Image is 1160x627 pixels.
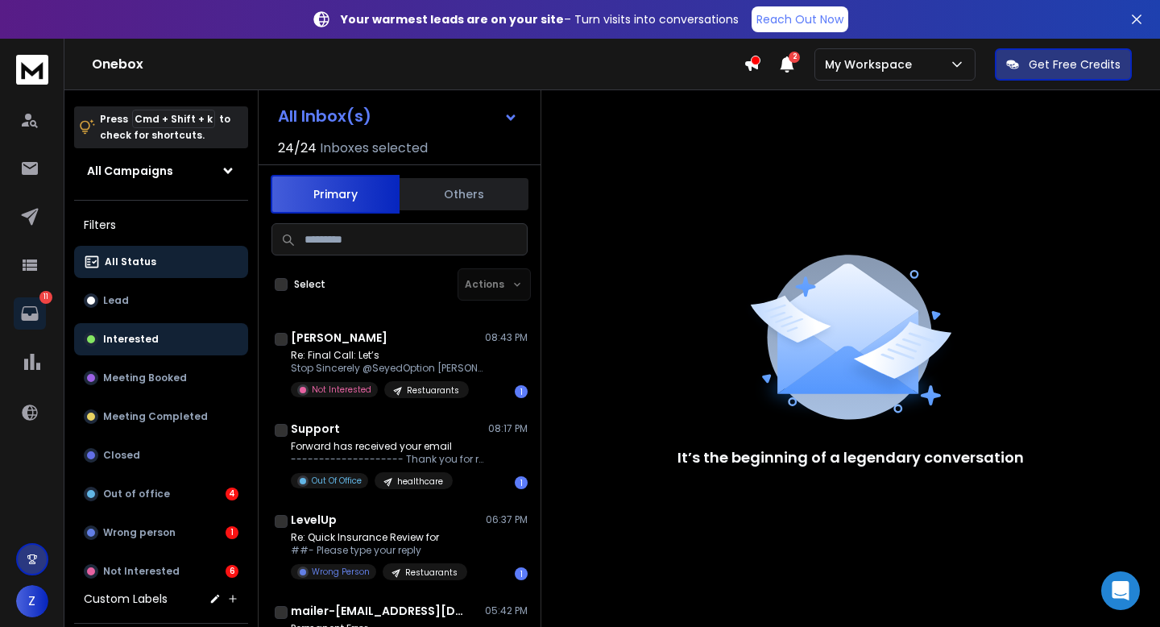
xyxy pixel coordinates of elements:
[226,526,238,539] div: 1
[397,475,443,488] p: healthcare
[84,591,168,607] h3: Custom Labels
[1029,56,1121,73] p: Get Free Credits
[407,384,459,397] p: Restuarants
[87,163,173,179] h1: All Campaigns
[74,362,248,394] button: Meeting Booked
[756,11,843,27] p: Reach Out Now
[103,449,140,462] p: Closed
[677,446,1024,469] p: It’s the beginning of a legendary conversation
[312,475,362,487] p: Out Of Office
[132,110,215,128] span: Cmd + Shift + k
[103,410,208,423] p: Meeting Completed
[341,11,564,27] strong: Your warmest leads are on your site
[226,488,238,500] div: 4
[105,255,156,268] p: All Status
[103,526,176,539] p: Wrong person
[14,297,46,330] a: 11
[278,108,371,124] h1: All Inbox(s)
[789,52,800,63] span: 2
[291,531,467,544] p: Re: Quick Insurance Review for
[291,362,484,375] p: Stop Sincerely @SeyedOption [PERSON_NAME] [PHONE_NUMBER] [tel:[PHONE_NUMBER]] > On
[39,291,52,304] p: 11
[16,55,48,85] img: logo
[16,585,48,617] button: Z
[103,294,129,307] p: Lead
[825,56,918,73] p: My Workspace
[486,513,528,526] p: 06:37 PM
[341,11,739,27] p: – Turn visits into conversations
[92,55,744,74] h1: Onebox
[74,246,248,278] button: All Status
[400,176,528,212] button: Others
[291,330,387,346] h1: [PERSON_NAME]
[103,488,170,500] p: Out of office
[103,565,180,578] p: Not Interested
[752,6,848,32] a: Reach Out Now
[74,517,248,549] button: Wrong person1
[291,544,467,557] p: ##- Please type your reply
[103,372,187,384] p: Meeting Booked
[291,512,337,528] h1: LevelUp
[312,566,370,578] p: Wrong Person
[488,422,528,435] p: 08:17 PM
[405,567,458,579] p: Restuarants
[278,139,317,158] span: 24 / 24
[291,453,484,466] p: -------------------- Thank you for reaching
[515,476,528,489] div: 1
[74,323,248,355] button: Interested
[74,214,248,236] h3: Filters
[74,155,248,187] button: All Campaigns
[515,567,528,580] div: 1
[103,333,159,346] p: Interested
[485,604,528,617] p: 05:42 PM
[995,48,1132,81] button: Get Free Credits
[1101,571,1140,610] div: Open Intercom Messenger
[74,401,248,433] button: Meeting Completed
[265,100,531,132] button: All Inbox(s)
[226,565,238,578] div: 6
[485,331,528,344] p: 08:43 PM
[74,478,248,510] button: Out of office4
[515,385,528,398] div: 1
[291,421,340,437] h1: Support
[291,440,484,453] p: Forward has received your email
[74,439,248,471] button: Closed
[291,603,468,619] h1: mailer-[EMAIL_ADDRESS][DOMAIN_NAME]
[74,555,248,588] button: Not Interested6
[291,349,484,362] p: Re: Final Call: Let’s
[320,139,428,158] h3: Inboxes selected
[312,384,371,396] p: Not Interested
[271,175,400,214] button: Primary
[294,278,325,291] label: Select
[100,111,230,143] p: Press to check for shortcuts.
[74,284,248,317] button: Lead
